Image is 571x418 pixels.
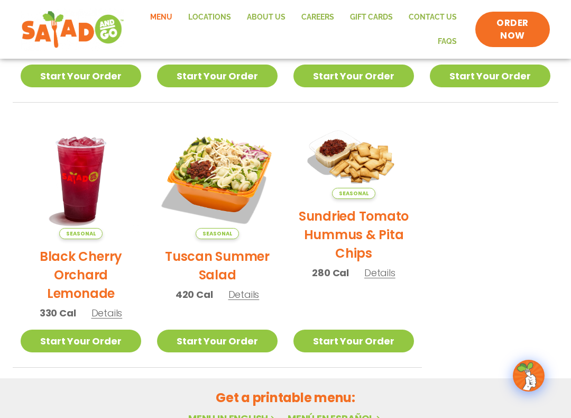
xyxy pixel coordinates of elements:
a: Start Your Order [21,65,141,87]
img: Product photo for Sundried Tomato Hummus & Pita Chips [293,119,414,199]
a: Start Your Order [21,330,141,352]
nav: Menu [135,5,465,53]
a: About Us [239,5,293,30]
img: wpChatIcon [514,361,544,390]
a: Start Your Order [293,65,414,87]
a: Menu [142,5,180,30]
span: 280 Cal [312,266,349,280]
span: Seasonal [196,228,238,239]
span: Seasonal [332,188,375,199]
a: ORDER NOW [475,12,550,48]
a: Careers [293,5,342,30]
a: Contact Us [401,5,465,30]
span: 420 Cal [176,287,213,302]
span: Details [228,288,260,301]
a: FAQs [430,30,465,54]
span: 330 Cal [40,306,76,320]
a: Start Your Order [293,330,414,352]
img: Product photo for Black Cherry Orchard Lemonade [21,119,141,239]
h2: Tuscan Summer Salad [157,247,278,284]
a: Locations [180,5,239,30]
a: GIFT CARDS [342,5,401,30]
img: Product photo for Tuscan Summer Salad [157,119,278,239]
span: Seasonal [59,228,102,239]
span: Details [364,266,395,279]
h2: Get a printable menu: [13,388,558,407]
span: Details [91,306,123,320]
h2: Black Cherry Orchard Lemonade [21,247,141,303]
img: new-SAG-logo-768×292 [21,8,124,51]
a: Start Your Order [157,330,278,352]
span: ORDER NOW [486,17,539,42]
h2: Sundried Tomato Hummus & Pita Chips [293,207,414,262]
a: Start Your Order [157,65,278,87]
a: Start Your Order [430,65,550,87]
